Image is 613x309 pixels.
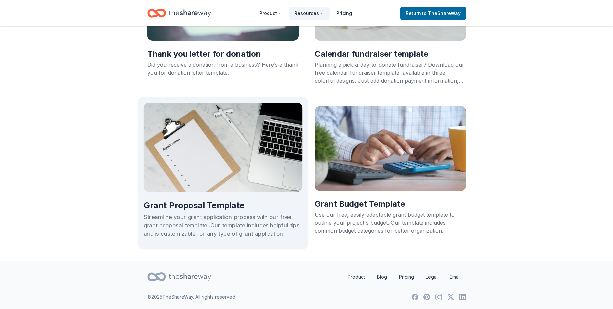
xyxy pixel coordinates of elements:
[147,61,299,77] div: Did you receive a donation from a business? Here’s a thank you for donation letter template.
[315,61,466,85] div: Planning a pick-a-day-to-donate fundraiser? Download our free calendar fundraiser template, avail...
[147,293,236,301] p: © 2025 TheShareWay. All rights reserved.
[315,211,466,235] div: Use our free, easily-adaptable grant budget template to outline your project's budget. Our templa...
[315,199,466,209] h2: Grant Budget Template
[372,270,392,284] a: Blog
[143,213,302,238] div: Streamline your grant application process with our free grant proposal template. Our template inc...
[343,270,466,284] nav: quick links
[254,5,357,21] nav: Main
[422,10,461,16] span: to TheShareWay
[147,5,211,21] a: Home
[406,9,461,17] span: Return
[315,49,466,59] h2: Calendar fundraiser template
[400,7,466,20] a: Returnto TheShareWay
[315,106,466,191] img: Cover photo for template
[138,97,308,249] a: Cover photo for templateGrant Proposal TemplateStreamline your grant application process with our...
[394,270,419,284] a: Pricing
[309,101,471,245] a: Cover photo for templateGrant Budget TemplateUse our free, easily-adaptable grant budget template...
[143,200,302,211] h2: Grant Proposal Template
[143,103,302,192] img: Cover photo for template
[444,270,466,284] a: Email
[147,49,299,59] h2: Thank you letter for donation
[343,270,370,284] a: Product
[421,270,443,284] a: Legal
[254,7,288,20] button: Product
[289,7,330,20] button: Resources
[331,7,357,20] a: Pricing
